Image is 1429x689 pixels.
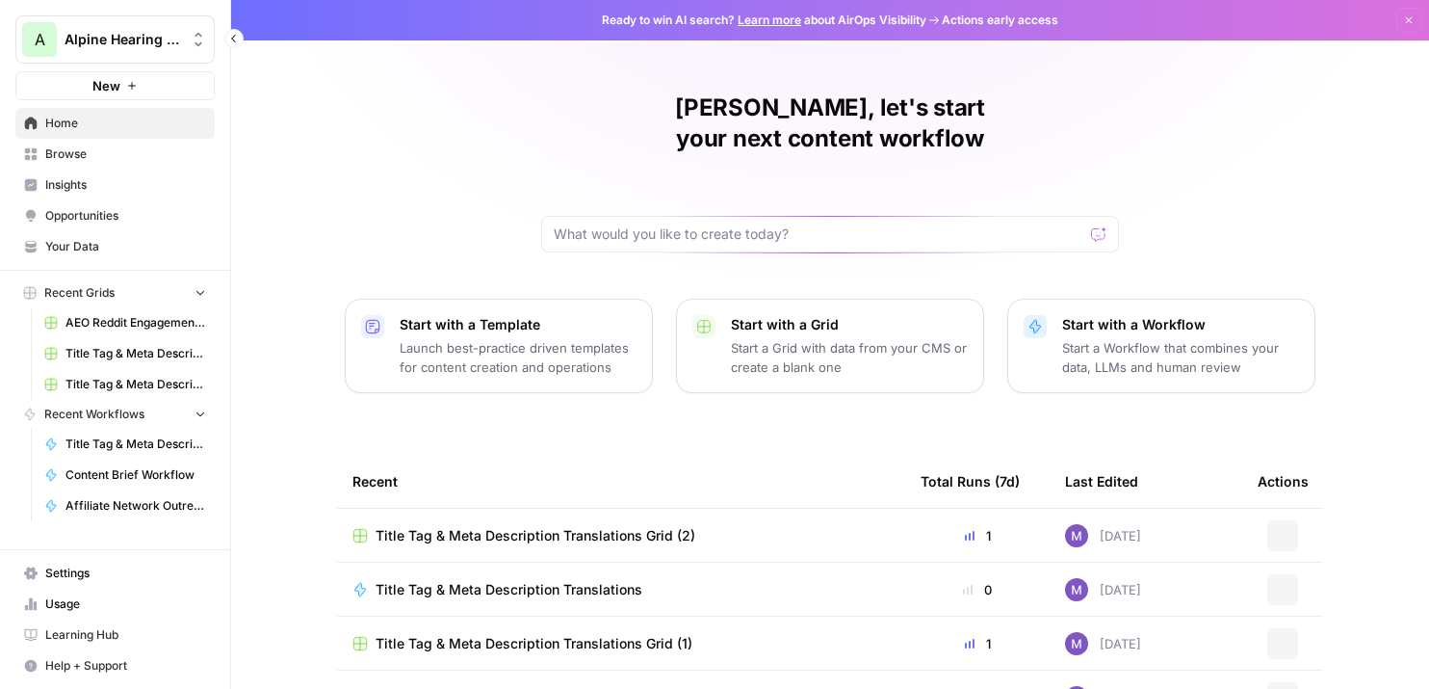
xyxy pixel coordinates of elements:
[400,315,637,334] p: Start with a Template
[376,580,642,599] span: Title Tag & Meta Description Translations
[602,12,926,29] span: Ready to win AI search? about AirOps Visibility
[36,490,215,521] a: Affiliate Network Outreach
[36,307,215,338] a: AEO Reddit Engagement (1)
[45,207,206,225] span: Opportunities
[352,455,890,508] div: Recent
[36,460,215,490] a: Content Brief Workflow
[65,376,206,393] span: Title Tag & Meta Description Translations Grid (1)
[738,13,801,27] a: Learn more
[45,176,206,194] span: Insights
[1062,338,1299,377] p: Start a Workflow that combines your data, LLMs and human review
[1065,632,1088,655] img: e6kq70s8a9t62dv0jzffhfgm2ef9
[731,338,968,377] p: Start a Grid with data from your CMS or create a blank one
[352,580,890,599] a: Title Tag & Meta Description Translations
[1258,455,1309,508] div: Actions
[15,589,215,620] a: Usage
[65,30,181,49] span: Alpine Hearing Protection
[15,108,215,139] a: Home
[15,71,215,100] button: New
[1065,632,1141,655] div: [DATE]
[921,455,1020,508] div: Total Runs (7d)
[554,225,1083,244] input: What would you like to create today?
[15,650,215,681] button: Help + Support
[15,558,215,589] a: Settings
[921,526,1034,545] div: 1
[921,580,1034,599] div: 0
[1007,299,1315,393] button: Start with a WorkflowStart a Workflow that combines your data, LLMs and human review
[921,634,1034,653] div: 1
[15,170,215,200] a: Insights
[942,12,1058,29] span: Actions early access
[731,315,968,334] p: Start with a Grid
[1065,455,1138,508] div: Last Edited
[44,284,115,302] span: Recent Grids
[376,634,692,653] span: Title Tag & Meta Description Translations Grid (1)
[15,15,215,64] button: Workspace: Alpine Hearing Protection
[36,369,215,400] a: Title Tag & Meta Description Translations Grid (1)
[15,139,215,170] a: Browse
[15,231,215,262] a: Your Data
[1062,315,1299,334] p: Start with a Workflow
[541,93,1119,154] h1: [PERSON_NAME], let's start your next content workflow
[15,200,215,231] a: Opportunities
[676,299,984,393] button: Start with a GridStart a Grid with data from your CMS or create a blank one
[92,76,120,95] span: New
[65,436,206,453] span: Title Tag & Meta Description Translations
[44,406,144,423] span: Recent Workflows
[15,620,215,650] a: Learning Hub
[65,345,206,362] span: Title Tag & Meta Description Translations Grid
[36,338,215,369] a: Title Tag & Meta Description Translations Grid
[65,466,206,484] span: Content Brief Workflow
[345,299,653,393] button: Start with a TemplateLaunch best-practice driven templates for content creation and operations
[45,238,206,255] span: Your Data
[1065,524,1088,547] img: e6kq70s8a9t62dv0jzffhfgm2ef9
[352,526,890,545] a: Title Tag & Meta Description Translations Grid (2)
[15,278,215,307] button: Recent Grids
[45,565,206,582] span: Settings
[36,429,215,460] a: Title Tag & Meta Description Translations
[376,526,695,545] span: Title Tag & Meta Description Translations Grid (2)
[1065,578,1088,601] img: e6kq70s8a9t62dv0jzffhfgm2ef9
[400,338,637,377] p: Launch best-practice driven templates for content creation and operations
[45,596,206,613] span: Usage
[1065,578,1141,601] div: [DATE]
[45,115,206,132] span: Home
[1065,524,1141,547] div: [DATE]
[352,634,890,653] a: Title Tag & Meta Description Translations Grid (1)
[15,400,215,429] button: Recent Workflows
[45,626,206,644] span: Learning Hub
[65,314,206,331] span: AEO Reddit Engagement (1)
[35,28,45,51] span: A
[45,146,206,163] span: Browse
[45,657,206,675] span: Help + Support
[65,497,206,515] span: Affiliate Network Outreach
